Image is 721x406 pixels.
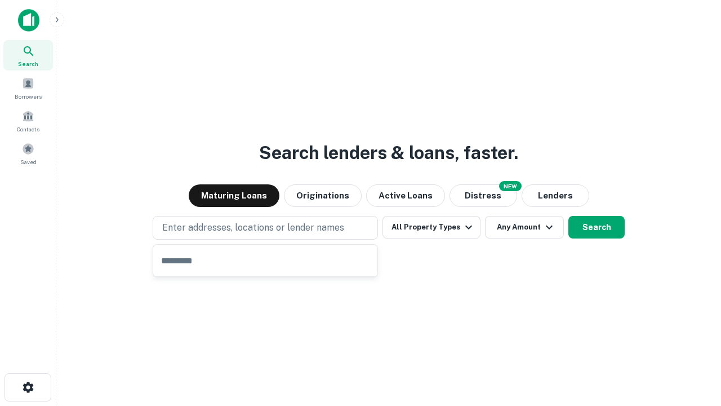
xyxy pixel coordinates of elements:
button: Search distressed loans with lien and other non-mortgage details. [449,184,517,207]
div: NEW [499,181,522,191]
img: capitalize-icon.png [18,9,39,32]
button: Maturing Loans [189,184,279,207]
span: Borrowers [15,92,42,101]
span: Search [18,59,38,68]
a: Saved [3,138,53,169]
button: Any Amount [485,216,564,239]
a: Contacts [3,105,53,136]
p: Enter addresses, locations or lender names [162,221,344,235]
button: All Property Types [382,216,480,239]
span: Contacts [17,125,39,134]
span: Saved [20,157,37,166]
button: Enter addresses, locations or lender names [153,216,378,240]
button: Lenders [522,184,589,207]
iframe: Chat Widget [665,316,721,370]
button: Search [568,216,625,239]
button: Originations [284,184,362,207]
button: Active Loans [366,184,445,207]
h3: Search lenders & loans, faster. [259,139,518,166]
a: Borrowers [3,73,53,103]
a: Search [3,40,53,70]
